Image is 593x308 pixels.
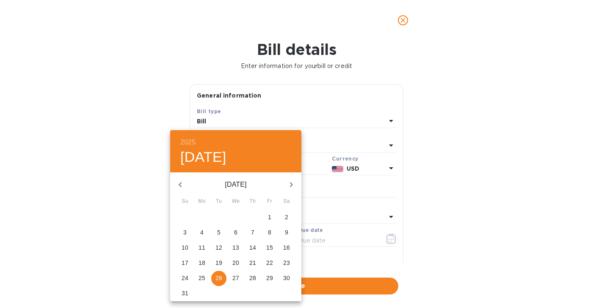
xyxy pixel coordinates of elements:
[211,240,226,256] button: 12
[199,274,205,282] p: 25
[177,225,193,240] button: 3
[283,243,290,252] p: 16
[234,228,237,237] p: 6
[251,228,254,237] p: 7
[249,243,256,252] p: 14
[180,136,196,148] button: 2025
[194,271,210,286] button: 25
[194,225,210,240] button: 4
[182,289,188,297] p: 31
[211,256,226,271] button: 19
[199,243,205,252] p: 11
[283,259,290,267] p: 23
[232,274,239,282] p: 27
[249,274,256,282] p: 28
[217,228,221,237] p: 5
[279,240,294,256] button: 16
[245,225,260,240] button: 7
[268,228,271,237] p: 8
[232,243,239,252] p: 13
[228,256,243,271] button: 20
[245,240,260,256] button: 14
[228,240,243,256] button: 13
[262,210,277,225] button: 1
[262,256,277,271] button: 22
[199,259,205,267] p: 18
[177,286,193,301] button: 31
[285,228,288,237] p: 9
[183,228,187,237] p: 3
[262,197,277,206] span: Fr
[215,274,222,282] p: 26
[266,259,273,267] p: 22
[194,256,210,271] button: 18
[279,256,294,271] button: 23
[211,197,226,206] span: Tu
[190,180,281,190] p: [DATE]
[228,197,243,206] span: We
[245,271,260,286] button: 28
[279,271,294,286] button: 30
[249,259,256,267] p: 21
[177,240,193,256] button: 10
[215,243,222,252] p: 12
[262,271,277,286] button: 29
[177,256,193,271] button: 17
[266,243,273,252] p: 15
[245,197,260,206] span: Th
[200,228,204,237] p: 4
[279,210,294,225] button: 2
[285,213,288,221] p: 2
[182,243,188,252] p: 10
[177,197,193,206] span: Su
[182,259,188,267] p: 17
[262,240,277,256] button: 15
[279,225,294,240] button: 9
[182,274,188,282] p: 24
[211,271,226,286] button: 26
[177,271,193,286] button: 24
[211,225,226,240] button: 5
[180,148,226,166] button: [DATE]
[283,274,290,282] p: 30
[279,197,294,206] span: Sa
[268,213,271,221] p: 1
[228,271,243,286] button: 27
[228,225,243,240] button: 6
[215,259,222,267] p: 19
[245,256,260,271] button: 21
[194,240,210,256] button: 11
[232,259,239,267] p: 20
[266,274,273,282] p: 29
[262,225,277,240] button: 8
[194,197,210,206] span: Mo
